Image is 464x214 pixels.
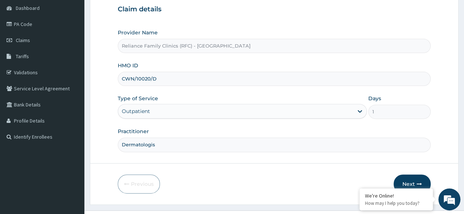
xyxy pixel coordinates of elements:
label: Days [368,95,381,102]
span: Dashboard [16,5,40,11]
span: We're online! [43,62,101,136]
button: Previous [118,174,160,194]
label: Provider Name [118,29,158,36]
button: Next [394,174,431,194]
h3: Claim details [118,5,431,14]
div: Chat with us now [38,41,123,50]
p: How may I help you today? [365,200,427,206]
textarea: Type your message and hit 'Enter' [4,139,140,165]
label: HMO ID [118,62,138,69]
div: Minimize live chat window [120,4,138,21]
div: We're Online! [365,192,427,199]
label: Practitioner [118,128,149,135]
input: Enter HMO ID [118,72,431,86]
span: Tariffs [16,53,29,60]
input: Enter Name [118,138,431,152]
span: Claims [16,37,30,44]
label: Type of Service [118,95,158,102]
img: d_794563401_company_1708531726252_794563401 [14,37,30,55]
div: Outpatient [122,108,150,115]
